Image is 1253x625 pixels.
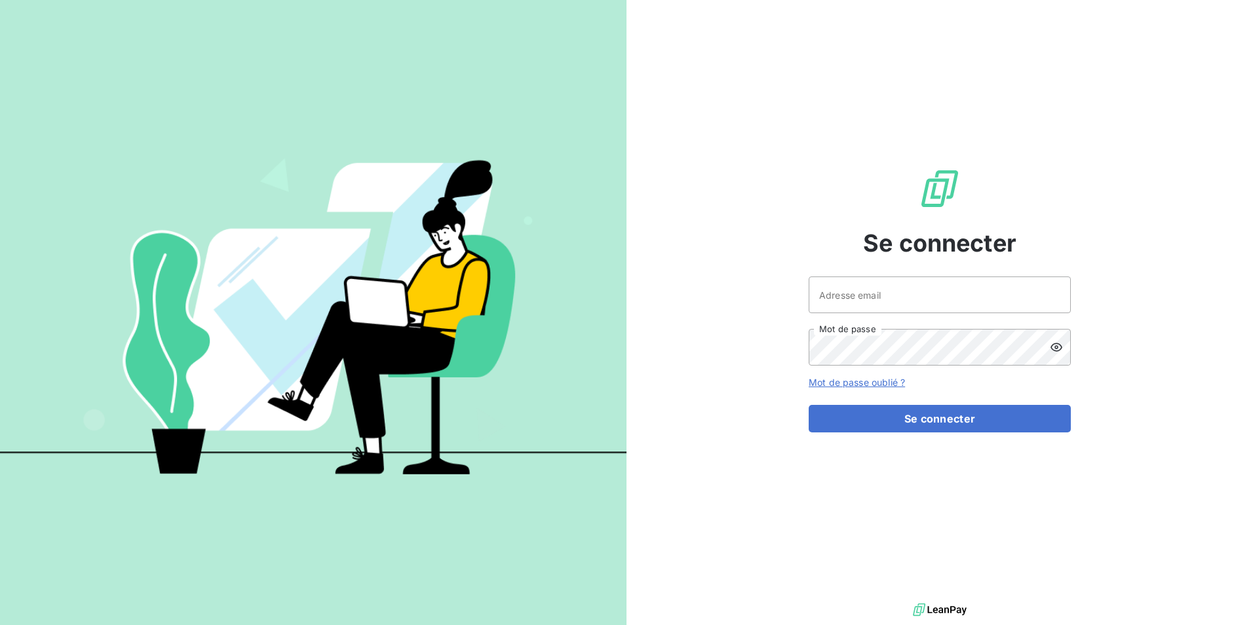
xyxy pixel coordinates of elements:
[809,377,905,388] a: Mot de passe oublié ?
[809,276,1071,313] input: placeholder
[809,405,1071,432] button: Se connecter
[863,225,1016,261] span: Se connecter
[913,600,967,620] img: logo
[919,168,961,210] img: Logo LeanPay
